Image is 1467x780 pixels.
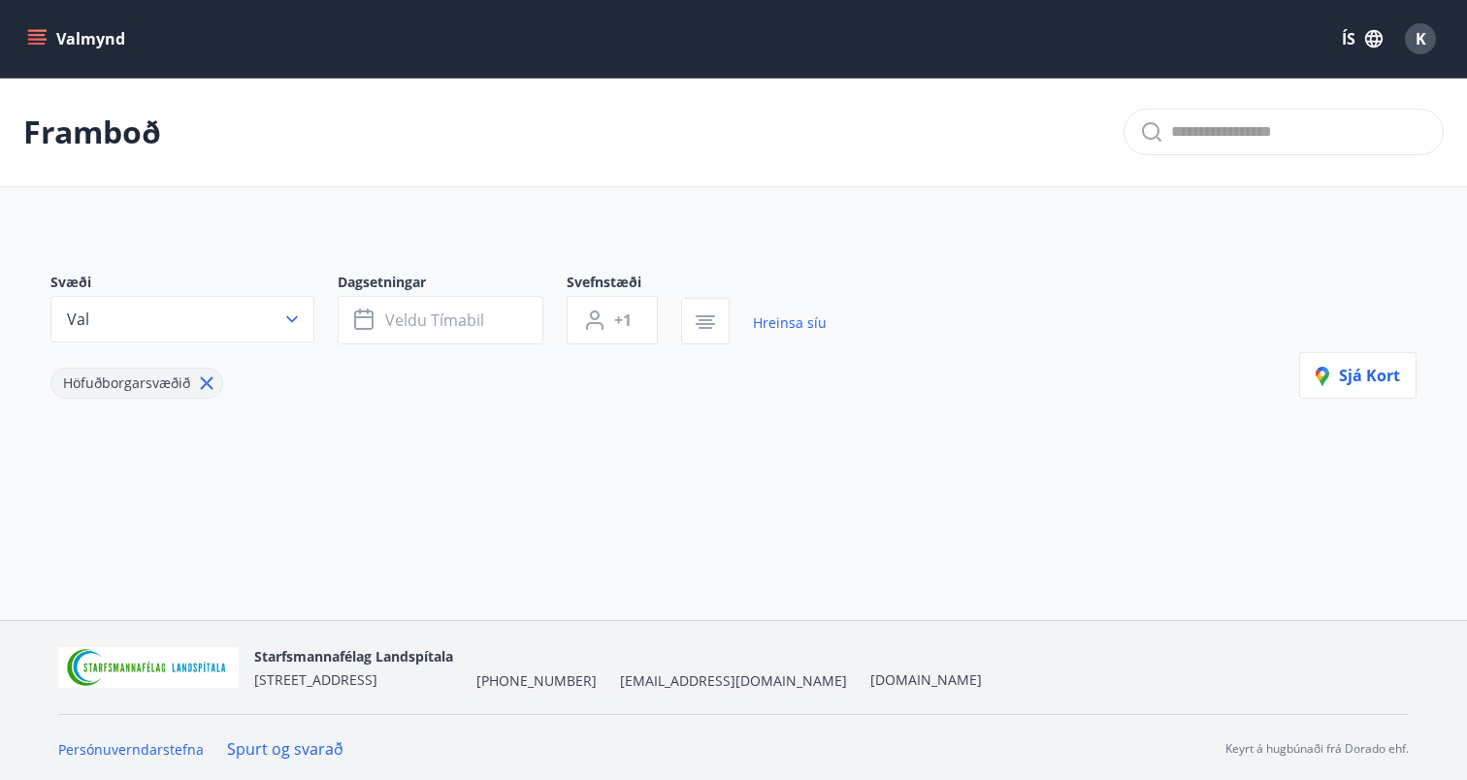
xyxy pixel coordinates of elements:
span: K [1416,28,1426,49]
button: Val [50,296,314,342]
div: Höfuðborgarsvæðið [50,368,223,399]
button: menu [23,21,133,56]
span: Veldu tímabil [385,309,484,331]
a: [DOMAIN_NAME] [870,670,982,689]
a: Persónuverndarstefna [58,740,204,759]
a: Spurt og svarað [227,738,343,760]
a: Hreinsa síu [753,302,827,344]
span: +1 [614,309,632,331]
img: 55zIgFoyM5pksCsVQ4sUOj1FUrQvjI8pi0QwpkWm.png [58,647,239,689]
button: Veldu tímabil [338,296,543,344]
button: +1 [567,296,658,344]
span: Svæði [50,273,338,296]
span: [STREET_ADDRESS] [254,670,377,689]
span: Svefnstæði [567,273,681,296]
span: Höfuðborgarsvæðið [63,374,190,392]
span: Starfsmannafélag Landspítala [254,647,453,666]
button: Sjá kort [1299,352,1417,399]
span: [PHONE_NUMBER] [476,671,597,691]
button: ÍS [1331,21,1393,56]
p: Keyrt á hugbúnaði frá Dorado ehf. [1225,740,1409,758]
button: K [1397,16,1444,62]
span: Dagsetningar [338,273,567,296]
span: [EMAIL_ADDRESS][DOMAIN_NAME] [620,671,847,691]
p: Framboð [23,111,161,153]
span: Sjá kort [1316,365,1400,386]
span: Val [67,309,89,330]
